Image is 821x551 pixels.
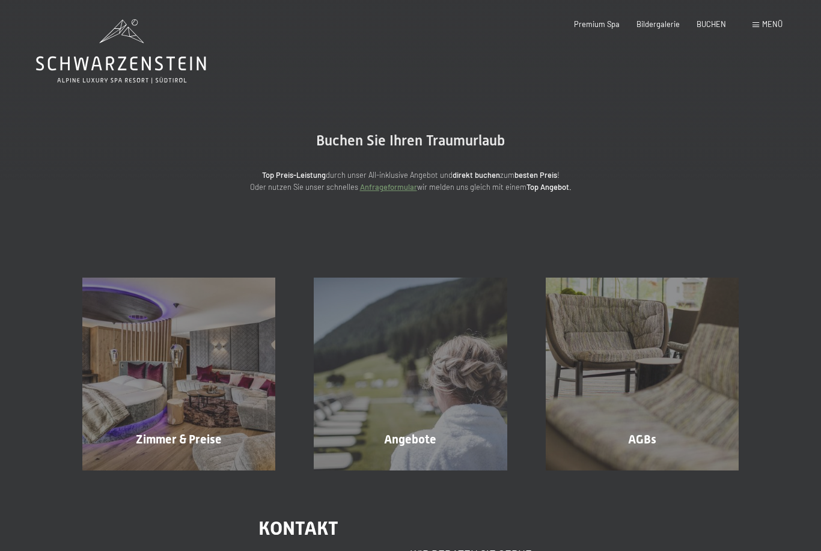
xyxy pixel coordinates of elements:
[258,517,338,540] span: Kontakt
[526,278,758,470] a: Buchung AGBs
[136,432,222,446] span: Zimmer & Preise
[526,182,572,192] strong: Top Angebot.
[574,19,620,29] a: Premium Spa
[316,132,505,149] span: Buchen Sie Ihren Traumurlaub
[453,170,500,180] strong: direkt buchen
[697,19,726,29] a: BUCHEN
[63,278,295,470] a: Buchung Zimmer & Preise
[762,19,783,29] span: Menü
[636,19,680,29] a: Bildergalerie
[295,278,526,470] a: Buchung Angebote
[514,170,557,180] strong: besten Preis
[384,432,436,446] span: Angebote
[360,182,417,192] a: Anfrageformular
[628,432,656,446] span: AGBs
[262,170,326,180] strong: Top Preis-Leistung
[170,169,651,193] p: durch unser All-inklusive Angebot und zum ! Oder nutzen Sie unser schnelles wir melden uns gleich...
